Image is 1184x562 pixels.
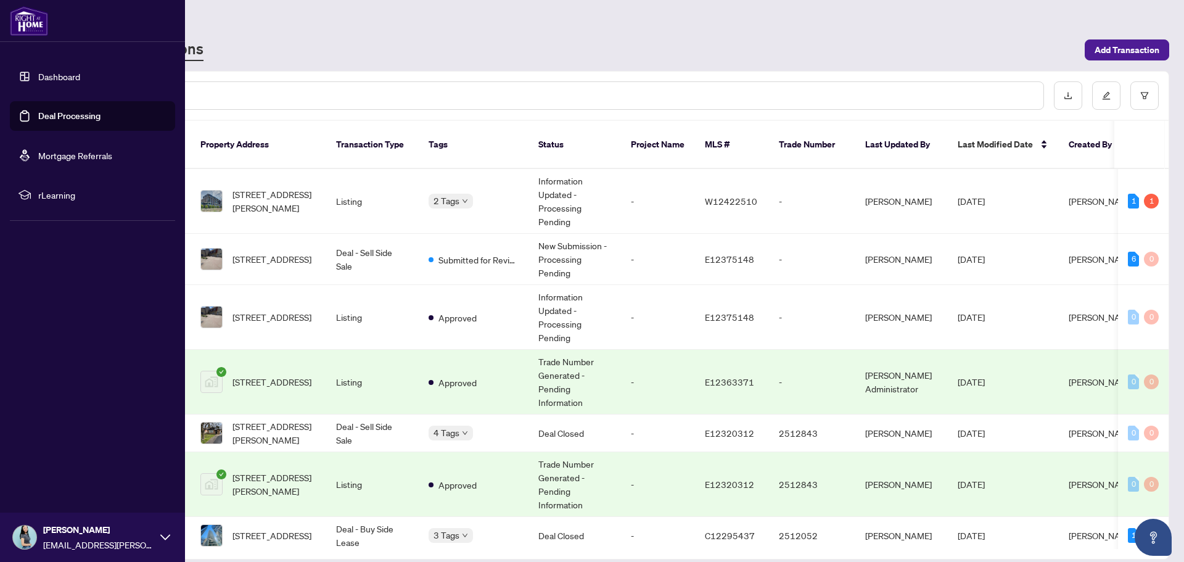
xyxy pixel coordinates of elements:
[705,254,754,265] span: E12375148
[438,478,477,492] span: Approved
[621,350,695,415] td: -
[705,196,757,207] span: W12422510
[232,310,311,324] span: [STREET_ADDRESS]
[958,376,985,387] span: [DATE]
[958,479,985,490] span: [DATE]
[855,350,948,415] td: [PERSON_NAME] Administrator
[38,110,101,122] a: Deal Processing
[705,428,754,439] span: E12320312
[326,517,419,555] td: Deal - Buy Side Lease
[201,525,222,546] img: thumbnail-img
[1144,310,1159,324] div: 0
[434,528,459,542] span: 3 Tags
[43,523,154,537] span: [PERSON_NAME]
[438,376,477,389] span: Approved
[462,430,468,436] span: down
[434,426,459,440] span: 4 Tags
[43,538,154,552] span: [EMAIL_ADDRESS][PERSON_NAME][DOMAIN_NAME]
[948,121,1059,169] th: Last Modified Date
[38,150,112,161] a: Mortgage Referrals
[434,194,459,208] span: 2 Tags
[1069,254,1135,265] span: [PERSON_NAME]
[1144,194,1159,209] div: 1
[1054,81,1082,110] button: download
[528,169,621,234] td: Information Updated - Processing Pending
[958,196,985,207] span: [DATE]
[958,254,985,265] span: [DATE]
[958,138,1033,151] span: Last Modified Date
[1128,374,1139,389] div: 0
[1128,252,1139,267] div: 6
[38,71,80,82] a: Dashboard
[1069,196,1135,207] span: [PERSON_NAME]
[769,121,855,169] th: Trade Number
[1069,530,1135,541] span: [PERSON_NAME]
[855,517,948,555] td: [PERSON_NAME]
[528,452,621,517] td: Trade Number Generated - Pending Information
[1102,91,1111,100] span: edit
[232,471,316,498] span: [STREET_ADDRESS][PERSON_NAME]
[1059,121,1133,169] th: Created By
[769,517,855,555] td: 2512052
[438,311,477,324] span: Approved
[769,169,855,234] td: -
[1144,426,1159,440] div: 0
[528,350,621,415] td: Trade Number Generated - Pending Information
[1144,374,1159,389] div: 0
[326,350,419,415] td: Listing
[621,121,695,169] th: Project Name
[769,234,855,285] td: -
[528,121,621,169] th: Status
[1069,376,1135,387] span: [PERSON_NAME]
[528,415,621,452] td: Deal Closed
[621,169,695,234] td: -
[621,517,695,555] td: -
[232,529,311,542] span: [STREET_ADDRESS]
[326,121,419,169] th: Transaction Type
[695,121,769,169] th: MLS #
[326,169,419,234] td: Listing
[958,428,985,439] span: [DATE]
[201,191,222,212] img: thumbnail-img
[201,423,222,444] img: thumbnail-img
[855,452,948,517] td: [PERSON_NAME]
[1069,479,1135,490] span: [PERSON_NAME]
[216,367,226,377] span: check-circle
[38,188,166,202] span: rLearning
[216,469,226,479] span: check-circle
[201,371,222,392] img: thumbnail-img
[1128,426,1139,440] div: 0
[1128,477,1139,492] div: 0
[705,530,755,541] span: C12295437
[1095,40,1159,60] span: Add Transaction
[438,253,519,267] span: Submitted for Review
[769,285,855,350] td: -
[232,252,311,266] span: [STREET_ADDRESS]
[1144,252,1159,267] div: 0
[326,285,419,350] td: Listing
[1069,428,1135,439] span: [PERSON_NAME]
[855,415,948,452] td: [PERSON_NAME]
[201,307,222,328] img: thumbnail-img
[769,452,855,517] td: 2512843
[855,234,948,285] td: [PERSON_NAME]
[958,312,985,323] span: [DATE]
[1128,194,1139,209] div: 1
[232,375,311,389] span: [STREET_ADDRESS]
[855,285,948,350] td: [PERSON_NAME]
[201,474,222,495] img: thumbnail-img
[769,415,855,452] td: 2512843
[528,285,621,350] td: Information Updated - Processing Pending
[621,452,695,517] td: -
[1064,91,1072,100] span: download
[462,532,468,539] span: down
[958,530,985,541] span: [DATE]
[326,452,419,517] td: Listing
[326,234,419,285] td: Deal - Sell Side Sale
[855,169,948,234] td: [PERSON_NAME]
[621,285,695,350] td: -
[1130,81,1159,110] button: filter
[855,121,948,169] th: Last Updated By
[705,312,754,323] span: E12375148
[1085,39,1169,60] button: Add Transaction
